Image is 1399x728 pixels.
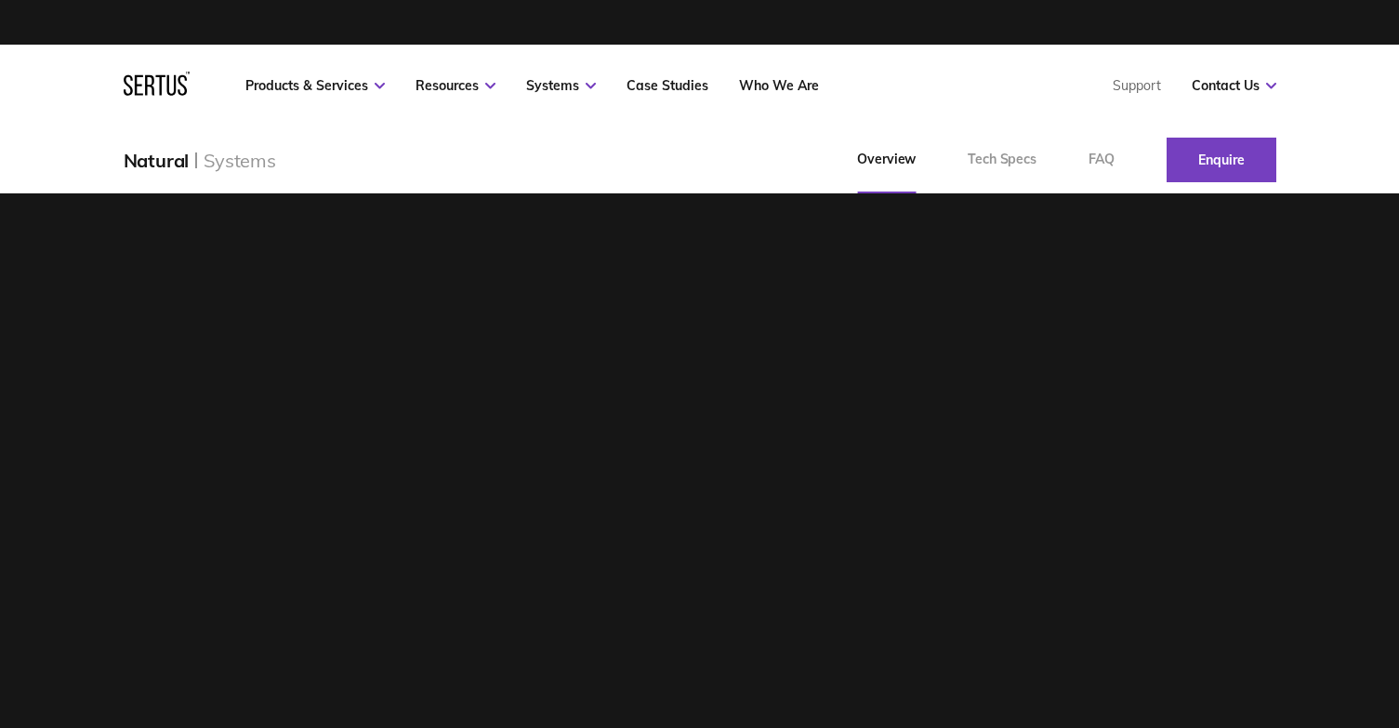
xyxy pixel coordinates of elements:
a: Products & Services [245,77,385,94]
a: FAQ [1062,126,1141,193]
a: Contact Us [1192,77,1276,94]
a: Who We Are [739,77,819,94]
a: Tech Specs [942,126,1062,193]
div: Systems [204,149,276,172]
a: Enquire [1167,138,1276,182]
a: Support [1113,77,1161,94]
a: Systems [526,77,596,94]
a: Case Studies [627,77,708,94]
div: Natural [124,149,190,172]
a: Resources [416,77,495,94]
